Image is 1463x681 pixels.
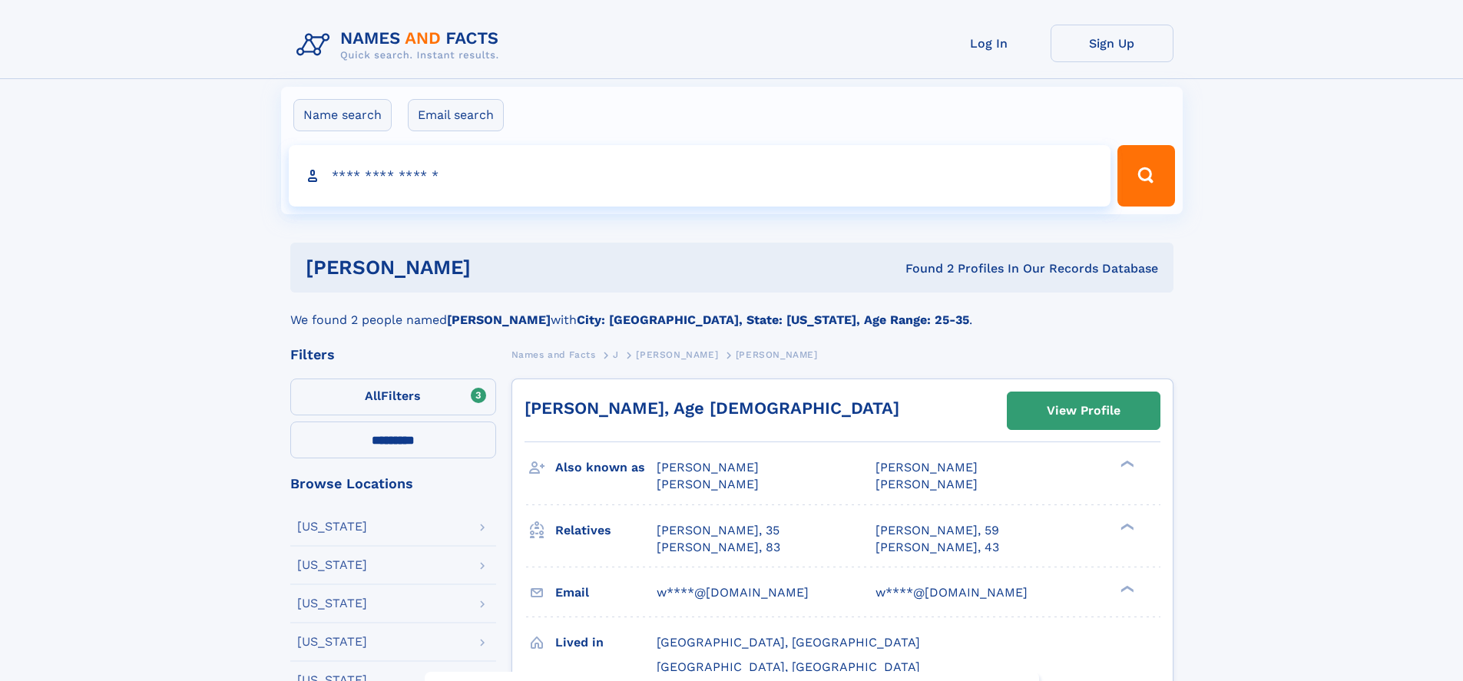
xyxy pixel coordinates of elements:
[1047,393,1120,428] div: View Profile
[555,580,657,606] h3: Email
[1117,145,1174,207] button: Search Button
[657,522,779,539] a: [PERSON_NAME], 35
[1008,392,1160,429] a: View Profile
[657,460,759,474] span: [PERSON_NAME]
[577,312,969,327] b: City: [GEOGRAPHIC_DATA], State: [US_STATE], Age Range: 25-35
[289,145,1111,207] input: search input
[511,345,596,364] a: Names and Facts
[657,477,759,491] span: [PERSON_NAME]
[657,539,780,556] a: [PERSON_NAME], 83
[297,636,367,648] div: [US_STATE]
[875,522,999,539] a: [PERSON_NAME], 59
[447,312,551,327] b: [PERSON_NAME]
[613,349,619,360] span: J
[613,345,619,364] a: J
[290,379,496,415] label: Filters
[636,349,718,360] span: [PERSON_NAME]
[736,349,818,360] span: [PERSON_NAME]
[297,559,367,571] div: [US_STATE]
[657,635,920,650] span: [GEOGRAPHIC_DATA], [GEOGRAPHIC_DATA]
[1117,521,1135,531] div: ❯
[408,99,504,131] label: Email search
[555,630,657,656] h3: Lived in
[1117,583,1135,593] div: ❯
[306,258,688,277] h1: [PERSON_NAME]
[290,348,496,362] div: Filters
[293,99,392,131] label: Name search
[290,25,511,66] img: Logo Names and Facts
[525,398,899,418] a: [PERSON_NAME], Age [DEMOGRAPHIC_DATA]
[875,539,999,556] a: [PERSON_NAME], 43
[297,597,367,610] div: [US_STATE]
[928,25,1051,62] a: Log In
[555,517,657,544] h3: Relatives
[290,477,496,491] div: Browse Locations
[657,660,920,674] span: [GEOGRAPHIC_DATA], [GEOGRAPHIC_DATA]
[290,293,1173,329] div: We found 2 people named with .
[1051,25,1173,62] a: Sign Up
[1117,459,1135,469] div: ❯
[636,345,718,364] a: [PERSON_NAME]
[365,388,381,403] span: All
[555,455,657,481] h3: Also known as
[875,460,978,474] span: [PERSON_NAME]
[297,521,367,533] div: [US_STATE]
[688,260,1158,277] div: Found 2 Profiles In Our Records Database
[875,477,978,491] span: [PERSON_NAME]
